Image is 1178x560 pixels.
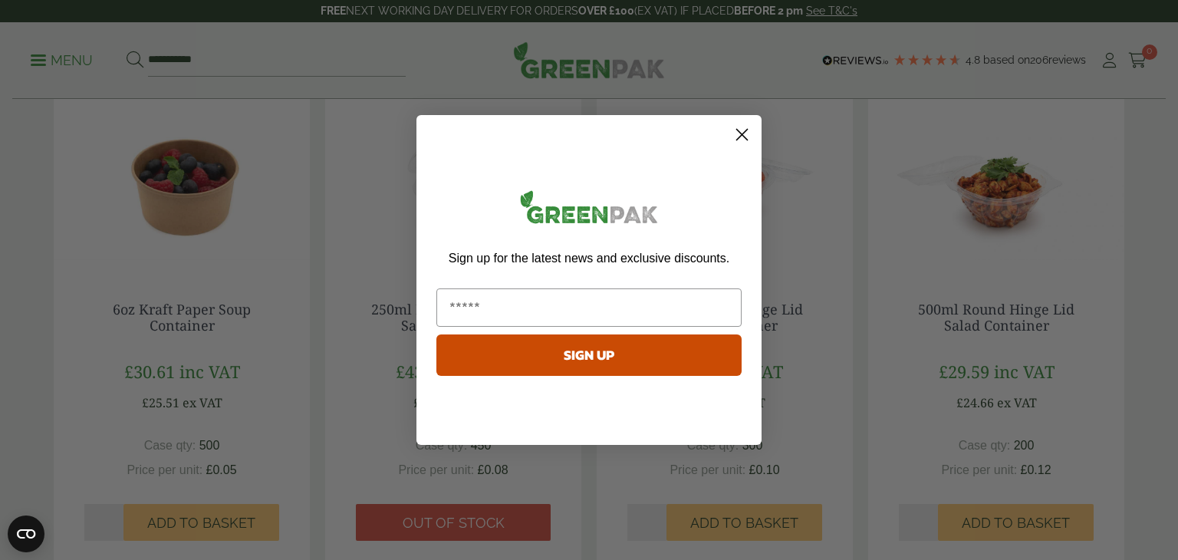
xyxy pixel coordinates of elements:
[436,184,742,236] img: greenpak_logo
[436,288,742,327] input: Email
[449,252,729,265] span: Sign up for the latest news and exclusive discounts.
[729,121,755,148] button: Close dialog
[436,334,742,376] button: SIGN UP
[8,516,44,552] button: Open CMP widget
